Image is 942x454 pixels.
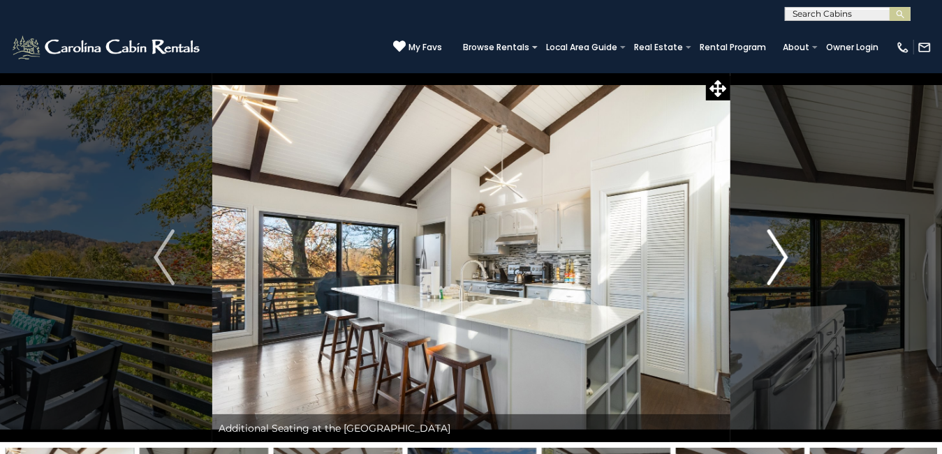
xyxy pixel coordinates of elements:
img: mail-regular-white.png [918,40,932,54]
button: Next [730,73,826,442]
a: Real Estate [627,38,690,57]
a: Local Area Guide [539,38,624,57]
a: My Favs [393,40,442,54]
a: Owner Login [819,38,885,57]
img: phone-regular-white.png [896,40,910,54]
img: arrow [767,229,788,285]
img: arrow [154,229,175,285]
a: Rental Program [693,38,773,57]
button: Previous [116,73,212,442]
img: White-1-2.png [10,33,204,61]
a: Browse Rentals [456,38,536,57]
span: My Favs [409,41,442,54]
div: Additional Seating at the [GEOGRAPHIC_DATA] [212,414,730,442]
a: About [776,38,816,57]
